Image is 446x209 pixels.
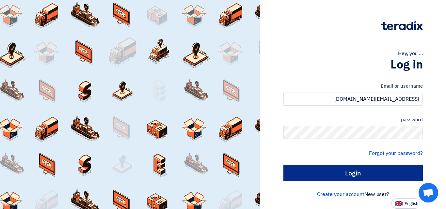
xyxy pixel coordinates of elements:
[283,165,423,181] input: Login
[401,116,423,123] font: password
[381,82,423,90] font: Email or username
[381,21,423,30] img: Teradix logo
[283,93,423,106] input: Enter your work email or username...
[419,183,438,202] div: Open chat
[405,201,418,207] font: English
[395,201,403,206] img: en-US.png
[317,190,364,198] a: Create your account
[364,190,389,198] font: New user?
[398,50,423,57] font: Hey, you ...
[390,56,423,73] font: Log in
[369,149,423,157] a: Forgot your password?
[391,198,420,209] button: English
